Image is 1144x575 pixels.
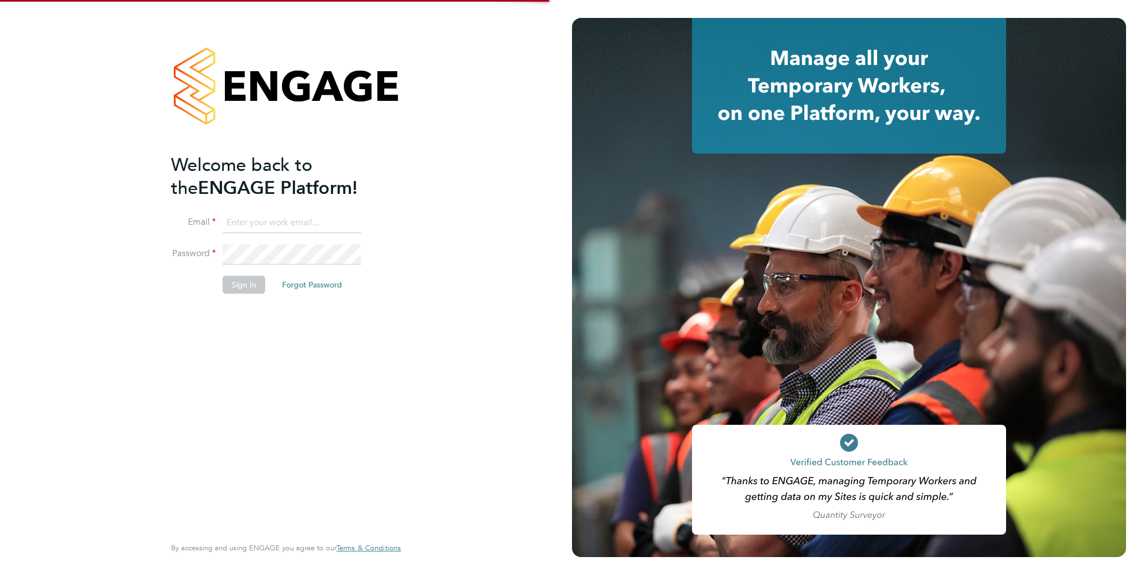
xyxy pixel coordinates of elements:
[171,154,390,200] h2: ENGAGE Platform!
[223,213,361,233] input: Enter your work email...
[223,276,265,294] button: Sign In
[336,544,401,553] a: Terms & Conditions
[171,248,216,259] label: Password
[336,543,401,553] span: Terms & Conditions
[171,216,216,228] label: Email
[171,154,312,199] span: Welcome back to the
[273,276,351,294] button: Forgot Password
[171,543,401,553] span: By accessing and using ENGAGE you agree to our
